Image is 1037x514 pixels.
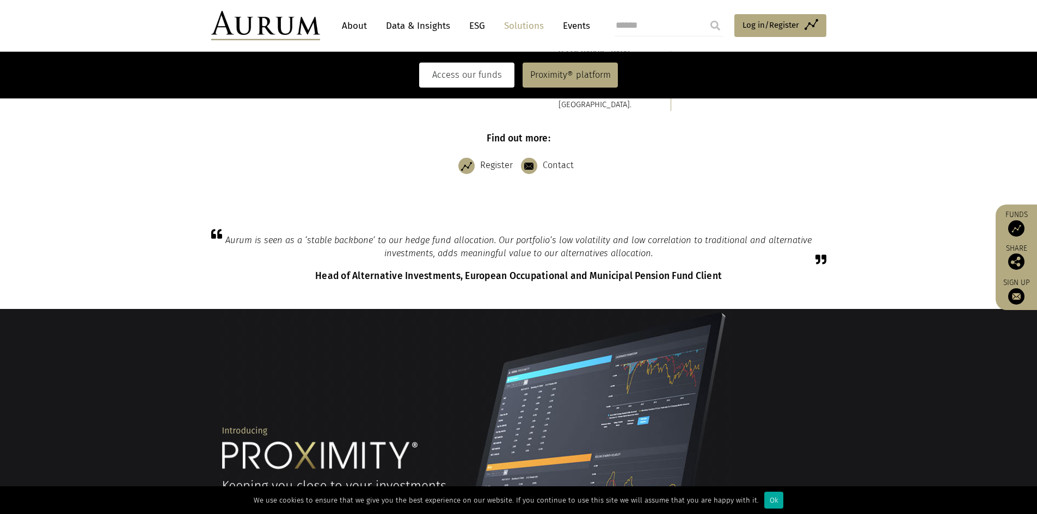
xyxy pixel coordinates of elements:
a: Sign up [1001,278,1032,305]
img: Sign up to our newsletter [1008,288,1024,305]
a: Access our funds [419,63,514,88]
img: Aurum [211,11,320,40]
a: ESG [464,16,490,36]
a: Data & Insights [381,16,456,36]
a: Contact [521,152,579,179]
a: Log in/Register [734,14,826,37]
div: Share [1001,245,1032,270]
div: Ok [764,492,783,509]
input: Submit [704,15,726,36]
span: Log in/Register [743,18,799,32]
a: Proximity® platform [523,63,618,88]
a: Funds [1001,210,1032,237]
a: Events [557,16,590,36]
img: Access Funds [1008,220,1024,237]
h6: Find out more: [211,133,826,144]
img: Share this post [1008,253,1024,270]
h6: Head of Alternative Investments, European Occupational and Municipal Pension Fund Client [211,270,826,282]
blockquote: Aurum is seen as a ‘stable backbone’ to our hedge fund allocation. Our portfolio’s low volatility... [211,234,826,259]
a: Solutions [499,16,549,36]
a: About [336,16,372,36]
a: Register [458,152,518,179]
